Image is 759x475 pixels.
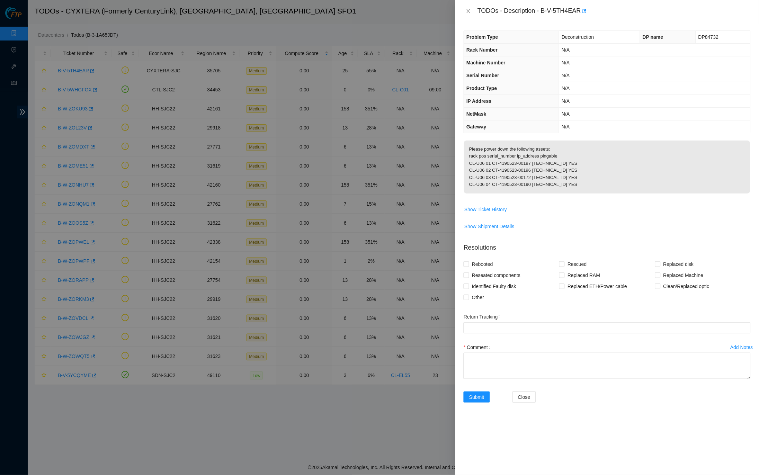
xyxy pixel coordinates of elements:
[730,342,753,353] button: Add Notes
[731,345,753,350] div: Add Notes
[464,238,751,252] p: Resolutions
[562,98,570,104] span: N/A
[469,259,496,270] span: Rebooted
[469,292,487,303] span: Other
[466,34,498,40] span: Problem Type
[464,206,507,213] span: Show Ticket History
[464,342,493,353] label: Comment
[469,270,523,281] span: Reseated components
[565,270,603,281] span: Replaced RAM
[464,353,751,379] textarea: Comment
[466,47,498,53] span: Rack Number
[562,111,570,117] span: N/A
[562,73,570,78] span: N/A
[466,8,471,14] span: close
[565,281,630,292] span: Replaced ETH/Power cable
[477,6,751,17] div: TODOs - Description - B-V-5TH4EAR
[562,124,570,129] span: N/A
[464,392,490,403] button: Submit
[464,221,515,232] button: Show Shipment Details
[466,86,497,91] span: Product Type
[661,270,706,281] span: Replaced Machine
[698,34,718,40] span: DP84732
[469,393,484,401] span: Submit
[562,34,594,40] span: Deconstruction
[661,281,712,292] span: Clean/Replaced optic
[466,111,486,117] span: NetMask
[643,34,663,40] span: DP name
[469,281,519,292] span: Identified Faulty disk
[466,98,491,104] span: IP Address
[661,259,697,270] span: Replaced disk
[464,223,515,230] span: Show Shipment Details
[466,73,499,78] span: Serial Number
[464,322,751,333] input: Return Tracking
[466,124,486,129] span: Gateway
[466,60,506,65] span: Machine Number
[565,259,589,270] span: Rescued
[562,86,570,91] span: N/A
[562,60,570,65] span: N/A
[464,141,750,194] p: Please power down the following assets: rack pos serial_number ip_address pingable CL-U06 01 CT-4...
[518,393,530,401] span: Close
[562,47,570,53] span: N/A
[512,392,536,403] button: Close
[464,311,503,322] label: Return Tracking
[464,204,507,215] button: Show Ticket History
[464,8,473,15] button: Close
